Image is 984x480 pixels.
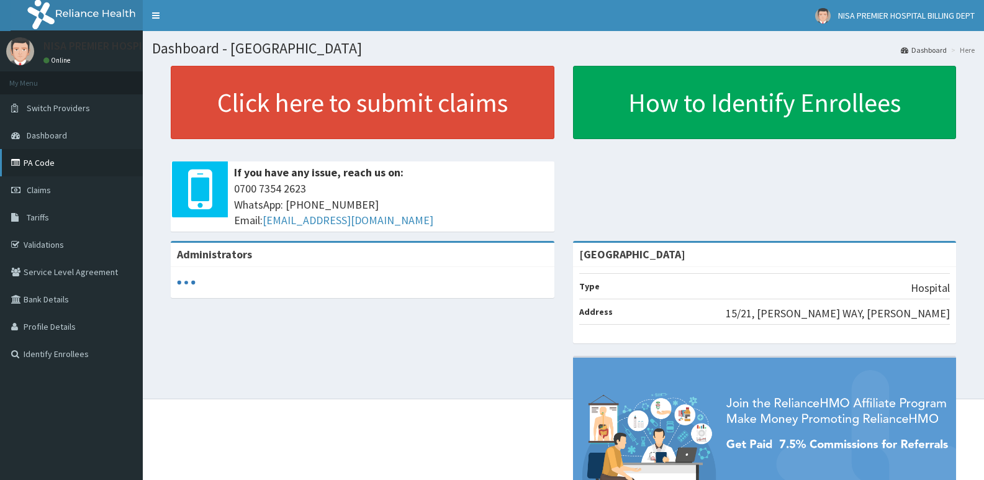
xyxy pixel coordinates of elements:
span: Tariffs [27,212,49,223]
img: User Image [6,37,34,65]
img: User Image [815,8,831,24]
a: How to Identify Enrollees [573,66,957,139]
b: Address [579,306,613,317]
span: 0700 7354 2623 WhatsApp: [PHONE_NUMBER] Email: [234,181,548,229]
a: Click here to submit claims [171,66,554,139]
b: If you have any issue, reach us on: [234,165,404,179]
p: 15/21, [PERSON_NAME] WAY, [PERSON_NAME] [726,306,950,322]
a: Dashboard [901,45,947,55]
span: NISA PREMIER HOSPITAL BILLING DEPT [838,10,975,21]
span: Claims [27,184,51,196]
b: Type [579,281,600,292]
span: Switch Providers [27,102,90,114]
a: Online [43,56,73,65]
b: Administrators [177,247,252,261]
li: Here [948,45,975,55]
a: [EMAIL_ADDRESS][DOMAIN_NAME] [263,213,433,227]
h1: Dashboard - [GEOGRAPHIC_DATA] [152,40,975,57]
span: Dashboard [27,130,67,141]
p: Hospital [911,280,950,296]
strong: [GEOGRAPHIC_DATA] [579,247,685,261]
svg: audio-loading [177,273,196,292]
p: NISA PREMIER HOSPITAL BILLING DEPT [43,40,229,52]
